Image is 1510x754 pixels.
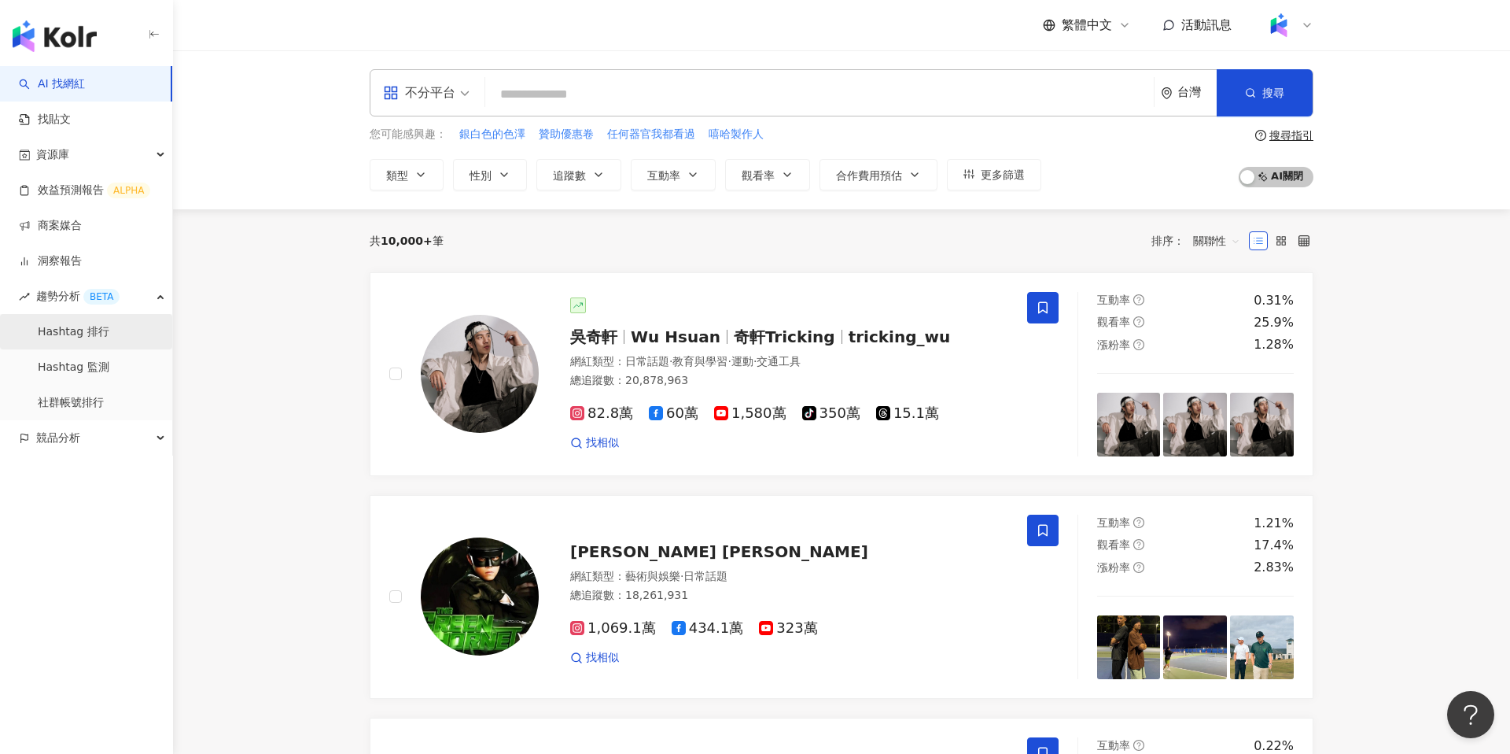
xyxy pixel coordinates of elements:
span: 資源庫 [36,137,69,172]
span: question-circle [1133,294,1144,305]
div: 1.28% [1254,336,1294,353]
span: 82.8萬 [570,405,633,422]
span: 藝術與娛樂 [625,570,680,582]
iframe: Help Scout Beacon - Open [1447,691,1494,738]
a: KOL Avatar吳奇軒Wu Hsuan奇軒Trickingtricking_wu網紅類型：日常話題·教育與學習·運動·交通工具總追蹤數：20,878,96382.8萬60萬1,580萬350... [370,272,1313,476]
span: question-circle [1255,130,1266,141]
span: 互動率 [1097,739,1130,752]
button: 任何器官我都看過 [606,126,696,143]
span: 漲粉率 [1097,338,1130,351]
span: 323萬 [759,620,817,637]
span: environment [1161,87,1173,99]
span: 1,580萬 [714,405,786,422]
span: 觀看率 [1097,538,1130,551]
div: 台灣 [1177,86,1217,99]
span: 銀白色的色澤 [459,127,525,142]
span: 互動率 [647,169,680,182]
a: 商案媒合 [19,218,82,234]
span: 競品分析 [36,420,80,456]
div: 網紅類型 ： [570,569,1008,585]
a: 找相似 [570,435,619,451]
img: post-image [1163,615,1227,679]
span: question-circle [1133,316,1144,327]
span: tricking_wu [849,327,951,346]
span: 觀看率 [742,169,775,182]
span: 性別 [470,169,492,182]
span: 繁體中文 [1062,17,1112,34]
span: 運動 [731,355,753,368]
span: 350萬 [802,405,860,422]
span: 觀看率 [1097,316,1130,328]
img: post-image [1097,393,1161,456]
span: · [669,355,672,368]
span: 搜尋 [1262,87,1284,99]
div: 0.31% [1254,292,1294,309]
span: 趨勢分析 [36,279,120,314]
span: 漲粉率 [1097,561,1130,574]
button: 觀看率 [725,159,810,190]
span: 您可能感興趣： [370,127,447,142]
span: · [753,355,757,368]
span: 關聯性 [1193,228,1240,253]
div: 總追蹤數 ： 20,878,963 [570,373,1008,389]
a: 效益預測報告ALPHA [19,183,150,198]
a: 洞察報告 [19,253,82,269]
span: 互動率 [1097,516,1130,529]
button: 搜尋 [1217,69,1313,116]
span: 交通工具 [757,355,801,368]
span: 10,000+ [381,235,433,247]
span: 更多篩選 [981,168,1025,181]
span: 奇軒Tricking [734,327,835,346]
span: rise [19,291,30,302]
div: 排序： [1151,228,1249,253]
div: 25.9% [1254,314,1294,331]
button: 銀白色的色澤 [459,126,526,143]
span: Wu Hsuan [631,327,720,346]
span: 活動訊息 [1181,17,1232,32]
button: 更多篩選 [947,159,1041,190]
div: 1.21% [1254,515,1294,532]
span: 日常話題 [683,570,727,582]
span: question-circle [1133,339,1144,350]
button: 互動率 [631,159,716,190]
span: · [680,570,683,582]
span: 434.1萬 [672,620,744,637]
span: 吳奇軒 [570,327,617,346]
span: 互動率 [1097,294,1130,306]
span: 日常話題 [625,355,669,368]
a: 找貼文 [19,112,71,128]
div: 搜尋指引 [1269,129,1313,142]
span: 合作費用預估 [836,169,902,182]
button: 追蹤數 [536,159,621,190]
span: · [727,355,731,368]
img: post-image [1163,393,1227,456]
span: question-circle [1133,517,1144,528]
span: appstore [383,85,399,101]
a: 社群帳號排行 [38,395,104,411]
span: 任何器官我都看過 [607,127,695,142]
div: 17.4% [1254,537,1294,554]
a: Hashtag 排行 [38,324,109,340]
span: 類型 [386,169,408,182]
span: 教育與學習 [672,355,727,368]
a: KOL Avatar[PERSON_NAME] [PERSON_NAME]網紅類型：藝術與娛樂·日常話題總追蹤數：18,261,9311,069.1萬434.1萬323萬找相似互動率questi... [370,495,1313,699]
img: Kolr%20app%20icon%20%281%29.png [1264,10,1294,40]
button: 贊助優惠卷 [538,126,595,143]
img: post-image [1097,615,1161,679]
span: 1,069.1萬 [570,620,656,637]
span: 找相似 [586,650,619,666]
div: 不分平台 [383,80,455,105]
button: 類型 [370,159,444,190]
div: 共 筆 [370,235,444,247]
img: KOL Avatar [421,538,539,656]
button: 合作費用預估 [819,159,937,190]
span: 嘻哈製作人 [709,127,764,142]
a: searchAI 找網紅 [19,76,85,92]
img: KOL Avatar [421,315,539,433]
a: Hashtag 監測 [38,360,109,375]
div: 網紅類型 ： [570,354,1008,370]
span: question-circle [1133,740,1144,751]
span: 15.1萬 [876,405,939,422]
button: 嘻哈製作人 [708,126,764,143]
span: question-circle [1133,562,1144,573]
